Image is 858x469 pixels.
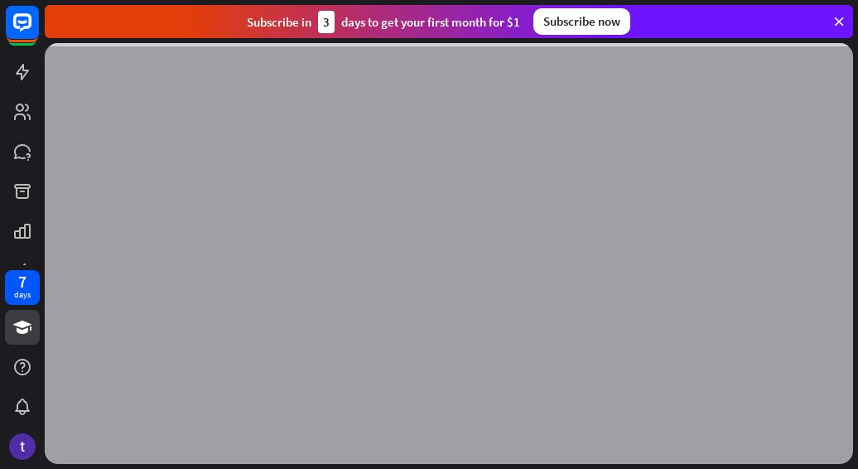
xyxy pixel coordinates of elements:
div: Subscribe in days to get your first month for $1 [247,11,520,33]
div: 3 [318,11,335,33]
div: Subscribe now [533,8,630,35]
div: days [14,289,31,301]
div: 7 [18,274,27,289]
a: 7 days [5,270,40,305]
